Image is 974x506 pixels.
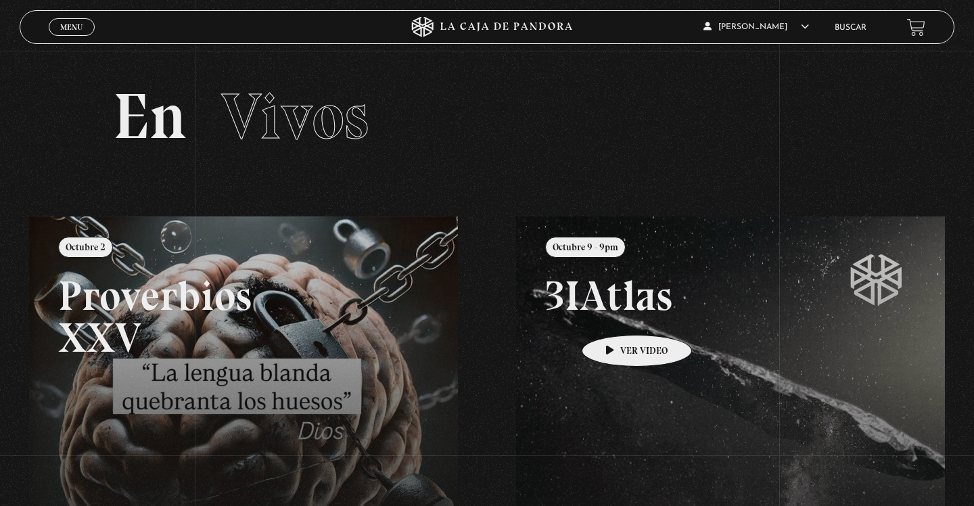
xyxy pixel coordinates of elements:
[907,18,925,36] a: View your shopping cart
[703,23,809,31] span: [PERSON_NAME]
[835,24,866,32] a: Buscar
[221,78,369,155] span: Vivos
[60,23,83,31] span: Menu
[113,85,861,149] h2: En
[56,34,88,44] span: Cerrar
